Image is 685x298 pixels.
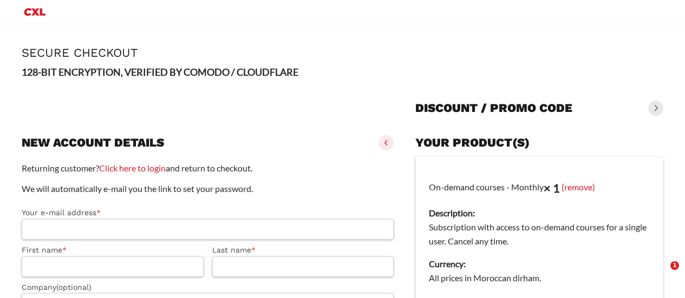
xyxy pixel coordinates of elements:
iframe: Intercom live chat [648,261,674,287]
a: (remove) [562,181,595,191]
strong: 128-BIT ENCRYPTION, VERIFIED BY COMODO / CLOUDFLARE [22,66,298,78]
a: Click here to login [99,163,166,173]
td: On-demand courses - Monthly [416,157,664,292]
p: We will automatically e-mail you the link to set your password. [22,182,394,196]
span: 1 [670,261,679,270]
span: (optional) [56,283,92,292]
label: First name [22,244,204,256]
h3: New account details [22,135,164,150]
dd: All prices in Moroccan dirham. [429,271,650,285]
dt: Description: [429,206,650,220]
h3: Discount / promo code [415,101,572,116]
h1: Secure Checkout [22,46,663,59]
p: Returning customer? and return to checkout. [22,161,394,175]
label: Company [22,281,394,294]
dd: Subscription with access to on-demand courses for a single user. Cancel any time. [429,220,650,248]
dt: Currency: [429,257,650,271]
label: Last name [212,244,394,256]
strong: × 1 [544,181,560,195]
label: Your e-mail address [22,207,394,219]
